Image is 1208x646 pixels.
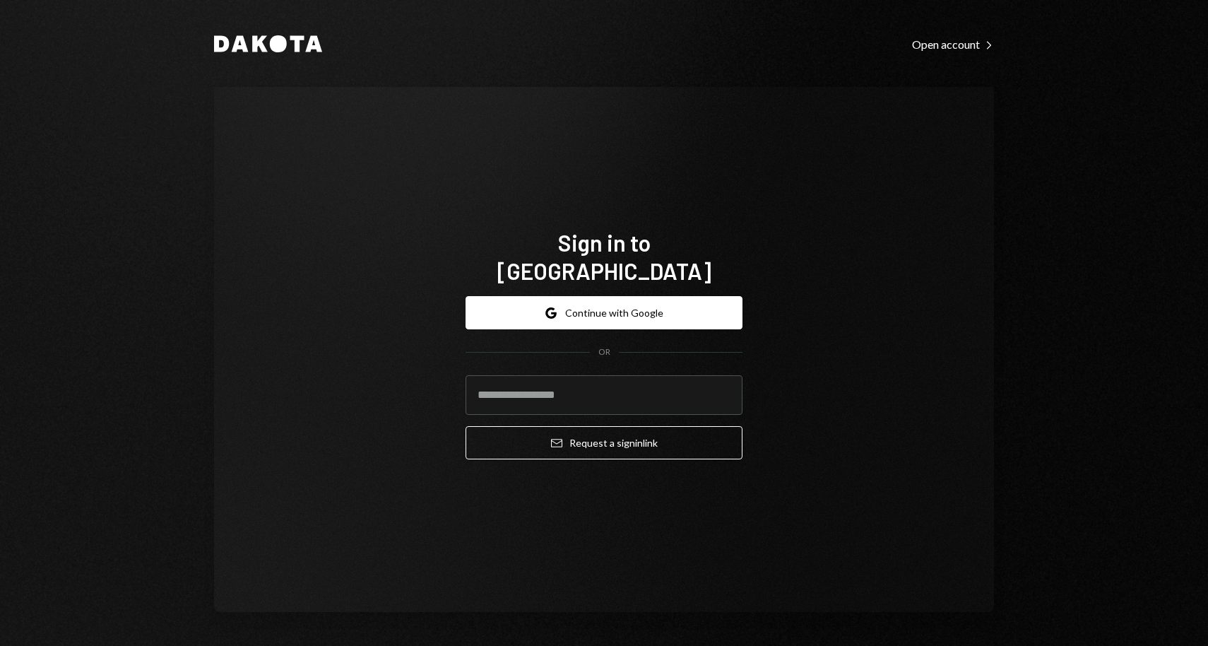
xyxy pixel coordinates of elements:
div: Open account [912,37,994,52]
div: OR [598,346,610,358]
a: Open account [912,36,994,52]
button: Continue with Google [466,296,742,329]
button: Request a signinlink [466,426,742,459]
h1: Sign in to [GEOGRAPHIC_DATA] [466,228,742,285]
